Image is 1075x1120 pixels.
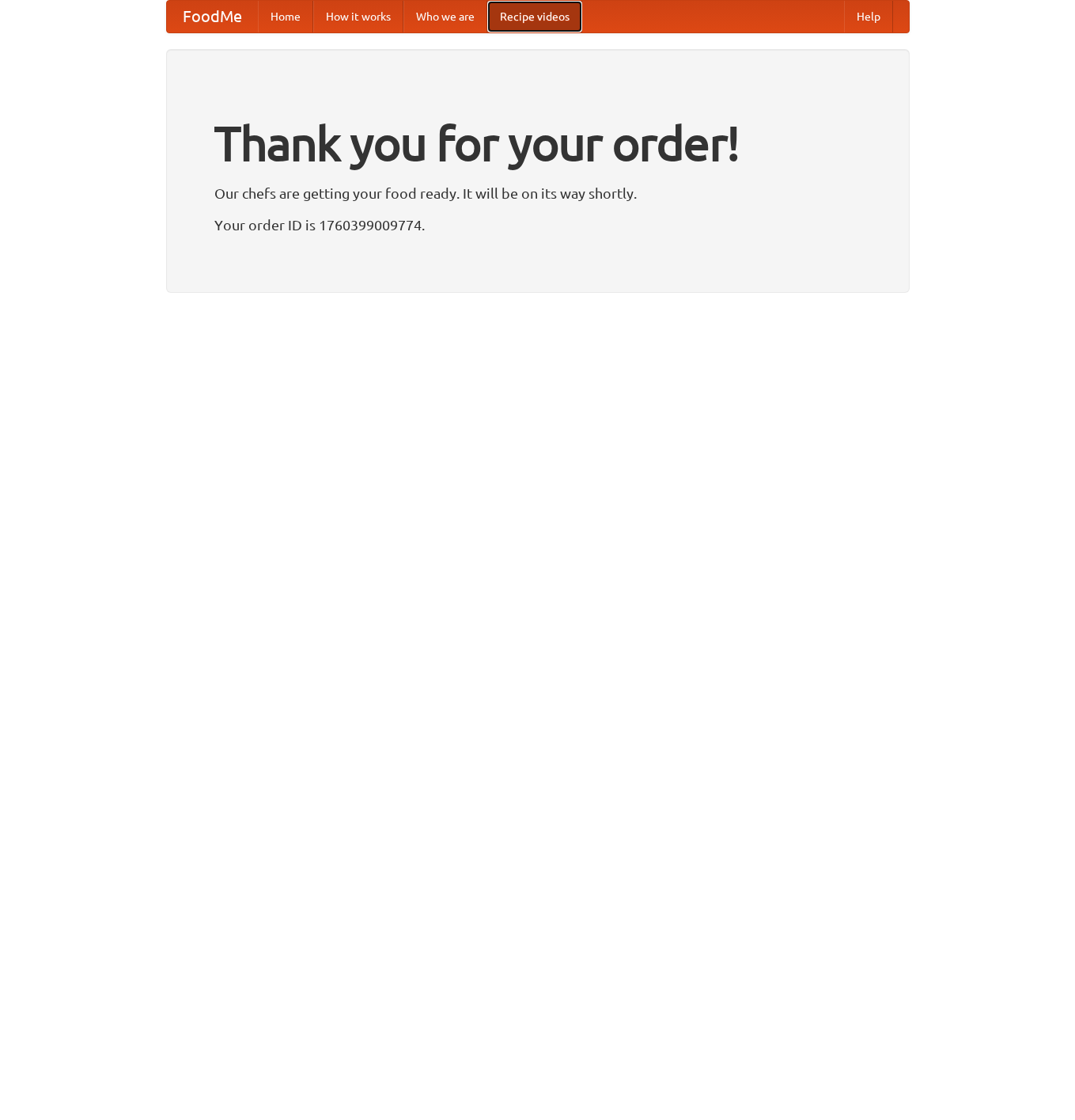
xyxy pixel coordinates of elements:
[844,1,893,32] a: Help
[258,1,313,32] a: Home
[313,1,403,32] a: How it works
[214,105,861,181] h1: Thank you for your order!
[214,181,861,205] p: Our chefs are getting your food ready. It will be on its way shortly.
[403,1,487,32] a: Who we are
[487,1,582,32] a: Recipe videos
[214,213,861,237] p: Your order ID is 1760399009774.
[167,1,258,32] a: FoodMe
